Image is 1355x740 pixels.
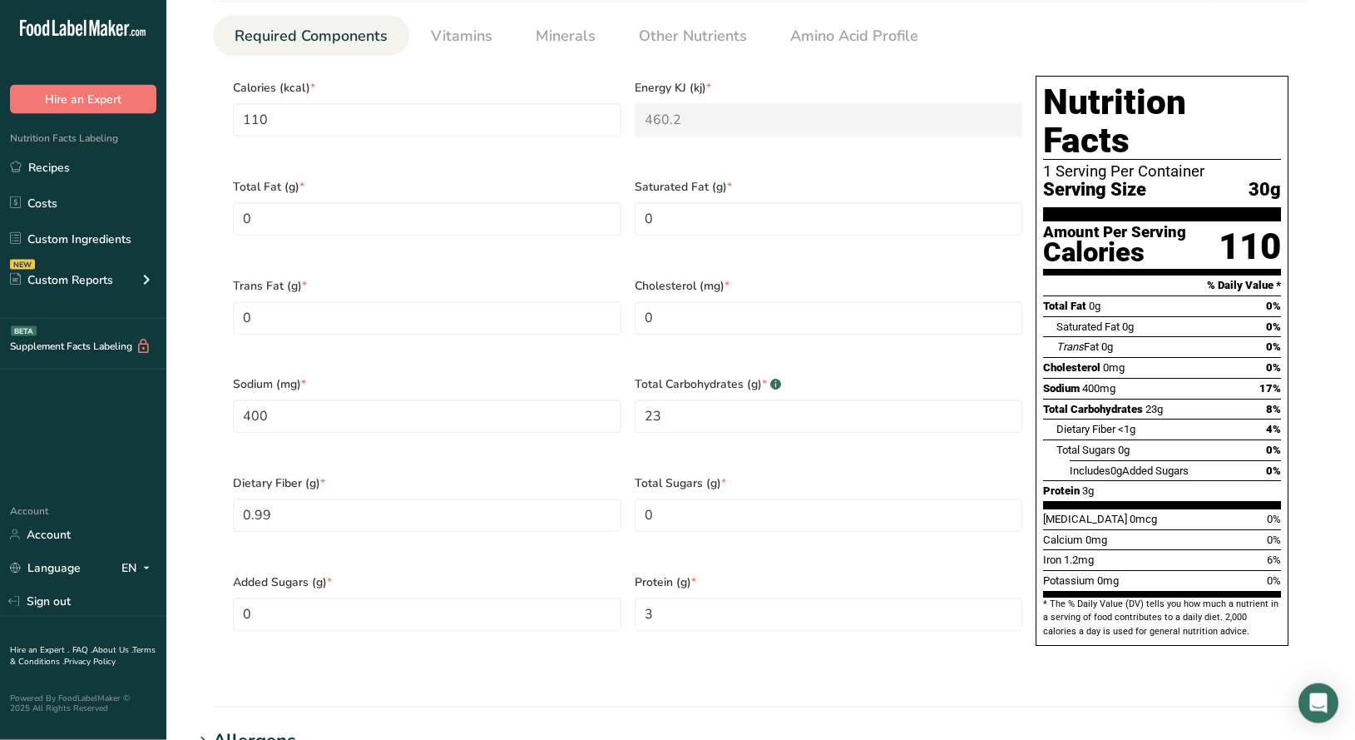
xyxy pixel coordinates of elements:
span: 0% [1267,534,1281,546]
span: 0% [1266,340,1281,353]
span: 0% [1266,464,1281,477]
span: 3g [1082,484,1094,497]
span: 1.2mg [1064,554,1094,566]
span: 400mg [1082,382,1115,395]
span: 0g [1118,444,1130,456]
span: Dietary Fiber [1056,423,1115,435]
span: 30g [1249,180,1281,201]
span: 0% [1267,574,1281,587]
span: Potassium [1043,574,1095,587]
span: 0mcg [1130,513,1157,525]
span: Energy KJ (kj) [635,79,1023,97]
span: Required Components [235,25,388,47]
span: Added Sugars (g) [233,574,621,591]
span: Total Fat (g) [233,178,621,196]
span: Serving Size [1043,180,1146,201]
a: Language [10,554,81,583]
h1: Nutrition Facts [1043,83,1281,160]
div: Amount Per Serving [1043,225,1186,241]
span: 0g [1089,300,1100,312]
span: Other Nutrients [639,25,747,47]
span: 0mg [1085,534,1107,546]
span: Minerals [536,25,596,47]
span: 23g [1145,403,1163,415]
span: Trans Fat (g) [233,277,621,295]
span: 0% [1266,444,1281,456]
span: 0% [1266,361,1281,374]
div: Open Intercom Messenger [1298,683,1338,723]
span: 0% [1266,300,1281,312]
i: Trans [1056,340,1084,353]
span: 0g [1110,464,1122,477]
span: Iron [1043,554,1061,566]
span: 0g [1101,340,1113,353]
div: BETA [11,326,37,336]
span: 0g [1122,320,1134,333]
span: Total Carbohydrates [1043,403,1143,415]
span: Total Fat [1043,300,1086,312]
span: [MEDICAL_DATA] [1043,513,1127,525]
span: 0mg [1103,361,1125,374]
span: 0mg [1097,574,1119,587]
div: Custom Reports [10,271,113,289]
span: Amino Acid Profile [790,25,918,47]
span: Saturated Fat (g) [635,178,1023,196]
div: 1 Serving Per Container [1043,163,1281,180]
section: * The % Daily Value (DV) tells you how much a nutrient in a serving of food contributes to a dail... [1043,598,1281,638]
div: NEW [10,260,35,270]
span: Total Carbohydrates (g) [635,375,1023,393]
div: 110 [1219,225,1281,269]
span: Protein [1043,484,1080,497]
span: Sodium (mg) [233,375,621,393]
span: 0% [1266,320,1281,333]
span: 0% [1267,513,1281,525]
div: EN [121,559,156,579]
span: Protein (g) [635,574,1023,591]
span: 17% [1259,382,1281,395]
span: Calories (kcal) [233,79,621,97]
span: Includes Added Sugars [1070,464,1189,477]
div: Powered By FoodLabelMaker © 2025 All Rights Reserved [10,693,156,713]
a: Terms & Conditions . [10,644,156,668]
span: Vitamins [431,25,492,47]
button: Hire an Expert [10,85,156,114]
span: 8% [1266,403,1281,415]
span: Total Sugars [1056,444,1115,456]
span: Fat [1056,340,1099,353]
a: Privacy Policy [64,656,116,668]
span: 6% [1267,554,1281,566]
a: Hire an Expert . [10,644,69,656]
a: About Us . [92,644,132,656]
section: % Daily Value * [1043,276,1281,296]
span: Cholesterol (mg) [635,277,1023,295]
span: Saturated Fat [1056,320,1120,333]
div: Calories [1043,241,1186,265]
span: Sodium [1043,382,1080,395]
a: FAQ . [72,644,92,656]
span: Cholesterol [1043,361,1100,374]
span: Total Sugars (g) [635,474,1023,492]
span: Dietary Fiber (g) [233,474,621,492]
span: 4% [1266,423,1281,435]
span: <1g [1118,423,1135,435]
span: Calcium [1043,534,1083,546]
